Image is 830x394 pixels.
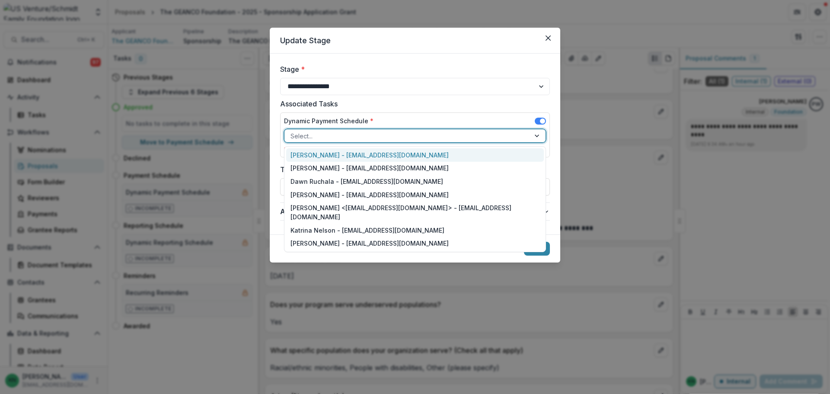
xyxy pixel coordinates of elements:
[280,64,545,74] label: Stage
[280,206,543,217] span: Advanced Configuration
[286,237,544,250] div: [PERSON_NAME] - [EMAIL_ADDRESS][DOMAIN_NAME]
[286,148,544,162] div: [PERSON_NAME] - [EMAIL_ADDRESS][DOMAIN_NAME]
[286,224,544,237] div: Katrina Nelson - [EMAIL_ADDRESS][DOMAIN_NAME]
[541,31,555,45] button: Close
[280,203,550,220] button: Advanced Configuration
[286,188,544,202] div: [PERSON_NAME] - [EMAIL_ADDRESS][DOMAIN_NAME]
[270,28,560,54] header: Update Stage
[284,116,373,125] label: Dynamic Payment Schedule
[286,201,544,224] div: [PERSON_NAME] <[EMAIL_ADDRESS][DOMAIN_NAME]> - [EMAIL_ADDRESS][DOMAIN_NAME]
[280,164,545,175] label: Task Due Date
[286,175,544,188] div: Dawn Ruchala - [EMAIL_ADDRESS][DOMAIN_NAME]
[280,99,545,109] label: Associated Tasks
[286,162,544,175] div: [PERSON_NAME] - [EMAIL_ADDRESS][DOMAIN_NAME]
